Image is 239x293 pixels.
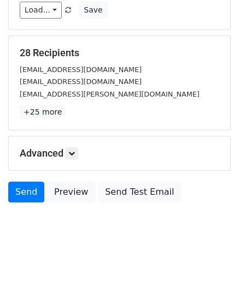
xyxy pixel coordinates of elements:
[20,65,142,74] small: [EMAIL_ADDRESS][DOMAIN_NAME]
[184,241,239,293] iframe: Chat Widget
[20,77,142,86] small: [EMAIL_ADDRESS][DOMAIN_NAME]
[79,2,107,19] button: Save
[20,2,62,19] a: Load...
[20,47,219,59] h5: 28 Recipients
[20,147,219,159] h5: Advanced
[20,105,66,119] a: +25 more
[98,182,181,202] a: Send Test Email
[8,182,44,202] a: Send
[184,241,239,293] div: Tiện ích trò chuyện
[20,90,200,98] small: [EMAIL_ADDRESS][PERSON_NAME][DOMAIN_NAME]
[47,182,95,202] a: Preview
